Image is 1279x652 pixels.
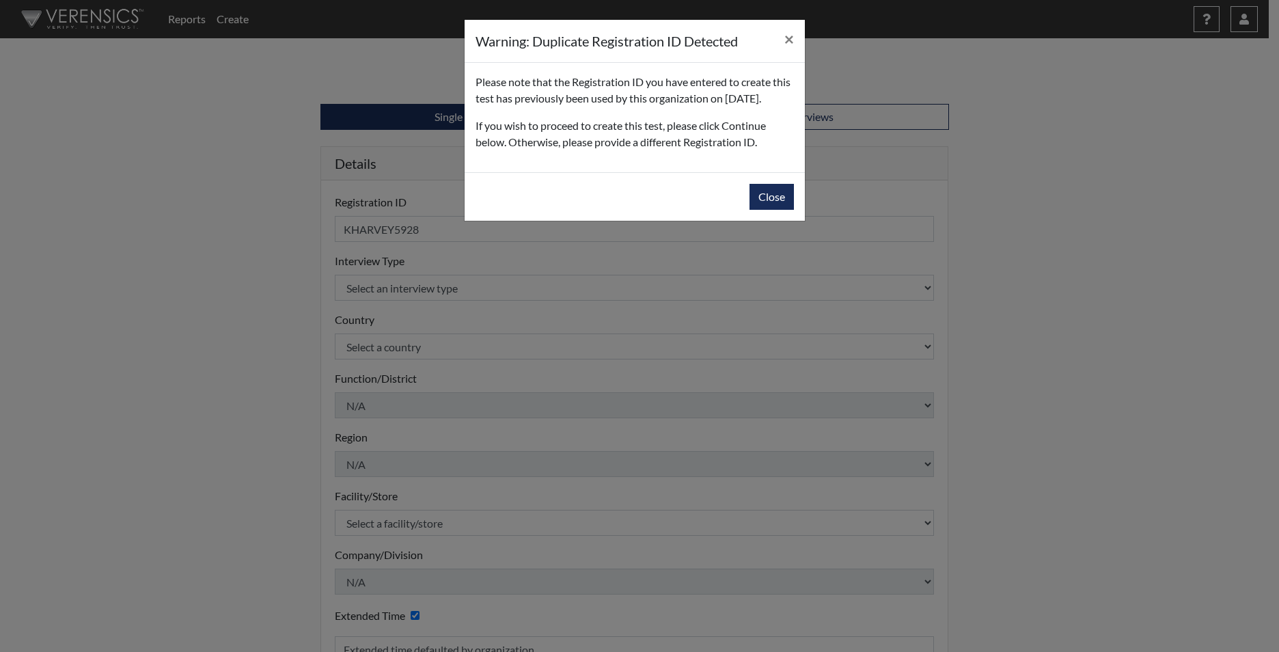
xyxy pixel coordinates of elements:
p: If you wish to proceed to create this test, please click Continue below. Otherwise, please provid... [476,118,794,150]
button: Close [749,184,794,210]
h5: Warning: Duplicate Registration ID Detected [476,31,738,51]
button: Close [773,20,805,58]
span: × [784,29,794,49]
p: Please note that the Registration ID you have entered to create this test has previously been use... [476,74,794,107]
